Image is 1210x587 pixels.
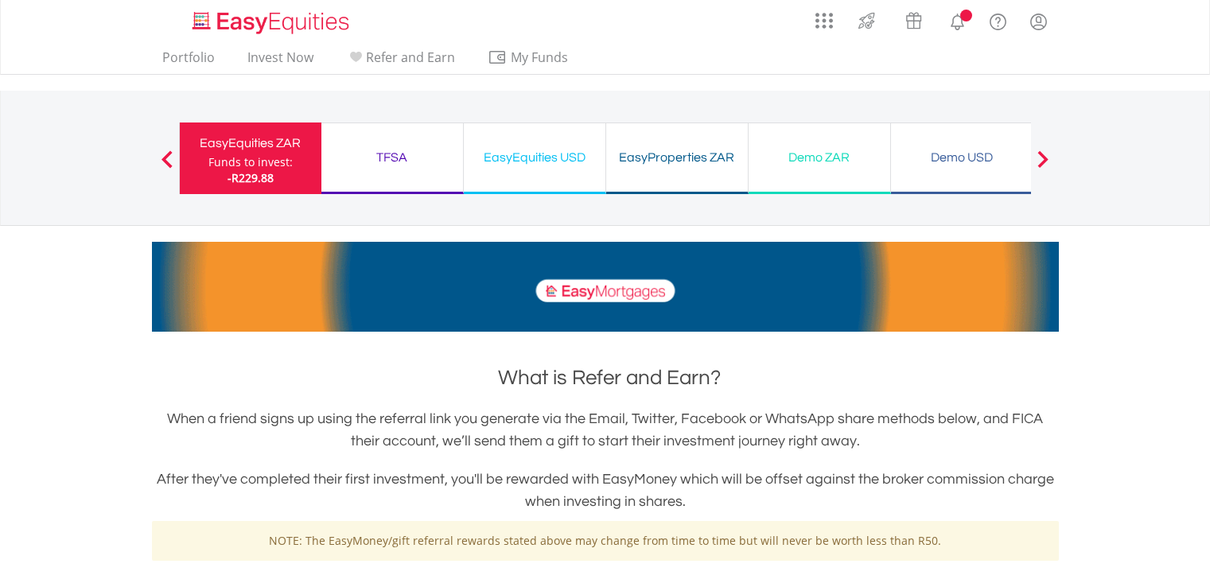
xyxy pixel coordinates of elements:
img: EasyEquities_Logo.png [189,10,356,36]
a: Portfolio [156,49,221,74]
a: Refer and Earn [340,49,461,74]
a: AppsGrid [805,4,843,29]
a: FAQ's and Support [978,4,1018,36]
span: What is Refer and Earn? [498,367,721,388]
button: Next [1027,158,1059,174]
div: EasyEquities ZAR [189,132,312,154]
a: Invest Now [241,49,320,74]
a: Home page [186,4,356,36]
img: EasyMortage Promotion Banner [152,242,1059,332]
div: Demo USD [901,146,1023,169]
img: grid-menu-icon.svg [815,12,833,29]
span: -R229.88 [228,170,274,185]
a: My Profile [1018,4,1059,39]
div: EasyEquities USD [473,146,596,169]
div: Demo ZAR [758,146,881,169]
div: EasyProperties ZAR [616,146,738,169]
span: My Funds [488,47,592,68]
a: Notifications [937,4,978,36]
h3: After they've completed their first investment, you'll be rewarded with EasyMoney which will be o... [152,468,1059,513]
div: TFSA [331,146,453,169]
img: vouchers-v2.svg [901,8,927,33]
p: NOTE: The EasyMoney/gift referral rewards stated above may change from time to time but will neve... [164,533,1047,549]
h3: When a friend signs up using the referral link you generate via the Email, Twitter, Facebook or W... [152,408,1059,453]
div: Funds to invest: [208,154,293,170]
button: Previous [151,158,183,174]
a: Vouchers [890,4,937,33]
span: Refer and Earn [366,49,455,66]
img: thrive-v2.svg [854,8,880,33]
